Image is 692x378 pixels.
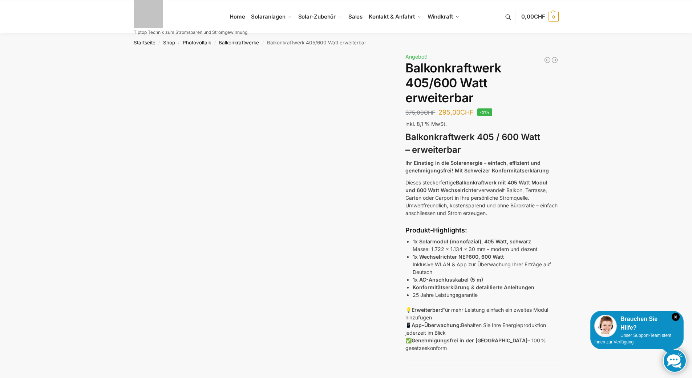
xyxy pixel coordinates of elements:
[521,6,558,28] a: 0,00CHF 0
[405,179,558,217] p: Dieses steckerfertige verwandelt Balkon, Terrasse, Garten oder Carport in Ihre persönliche Stromq...
[259,40,267,46] span: /
[134,30,247,35] p: Tiptop Technik zum Stromsparen und Stromgewinnung
[405,179,547,193] strong: Balkonkraftwerk mit 405 Watt Modul und 600 Watt Wechselrichter
[405,226,467,234] strong: Produkt-Highlights:
[405,109,435,116] bdi: 375,00
[438,108,474,116] bdi: 295,00
[413,253,558,276] p: Inklusive WLAN & App zur Überwachung Ihrer Erträge auf Deutsch
[428,13,453,20] span: Windkraft
[163,40,175,45] a: Shop
[424,0,462,33] a: Windkraft
[413,276,483,283] strong: 1x AC-Anschlusskabel (5 m)
[405,53,428,60] span: Angebot!
[211,40,219,46] span: /
[369,13,415,20] span: Kontakt & Anfahrt
[175,40,183,46] span: /
[477,108,492,116] span: -21%
[549,12,559,22] span: 0
[551,56,558,64] a: 890/600 Watt Solarkraftwerk + 2,7 KW Batteriespeicher Genehmigungsfrei
[251,13,286,20] span: Solaranlagen
[134,40,155,45] a: Startseite
[345,0,365,33] a: Sales
[405,121,447,127] span: inkl. 8,1 % MwSt.
[413,284,534,290] strong: Konformitätserklärung & detaillierte Anleitungen
[413,238,531,244] strong: 1x Solarmodul (monofazial), 405 Watt, schwarz
[219,40,259,45] a: Balkonkraftwerke
[534,13,545,20] span: CHF
[412,337,527,343] strong: Genehmigungsfrei in der [GEOGRAPHIC_DATA]
[594,333,671,345] span: Unser Support-Team steht Ihnen zur Verfügung
[412,322,461,328] strong: App-Überwachung:
[405,132,540,155] strong: Balkonkraftwerk 405 / 600 Watt – erweiterbar
[413,238,558,253] p: Masse: 1.722 x 1.134 x 30 mm – modern und dezent
[348,13,363,20] span: Sales
[412,307,442,313] strong: Erweiterbar:
[155,40,163,46] span: /
[460,108,474,116] span: CHF
[295,0,345,33] a: Solar-Zubehör
[405,306,558,352] p: 💡 Für mehr Leistung einfach ein zweites Modul hinzufügen 📱 Behalten Sie Ihre Energieproduktion je...
[413,254,504,260] strong: 1x Wechselrichter NEP600, 600 Watt
[405,160,549,174] strong: Ihr Einstieg in die Solarenergie – einfach, effizient und genehmigungsfrei! Mit Schweizer Konform...
[594,315,680,332] div: Brauchen Sie Hilfe?
[544,56,551,64] a: Balkonkraftwerk 600/810 Watt Fullblack
[424,109,435,116] span: CHF
[521,13,545,20] span: 0,00
[183,40,211,45] a: Photovoltaik
[298,13,336,20] span: Solar-Zubehör
[248,0,295,33] a: Solaranlagen
[121,33,571,52] nav: Breadcrumb
[413,291,558,299] li: 25 Jahre Leistungsgarantie
[594,315,617,337] img: Customer service
[405,61,558,105] h1: Balkonkraftwerk 405/600 Watt erweiterbar
[672,313,680,321] i: Schließen
[365,0,424,33] a: Kontakt & Anfahrt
